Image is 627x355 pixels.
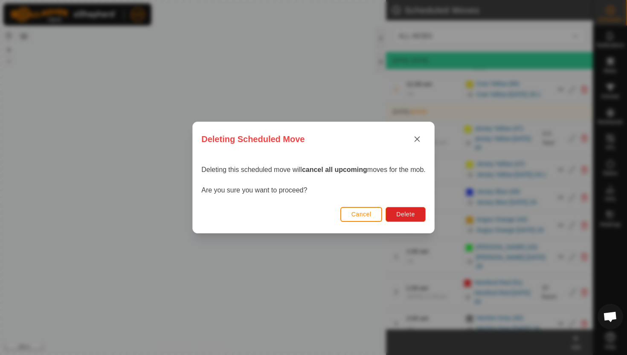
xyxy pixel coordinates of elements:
p: Are you sure you want to proceed? [201,185,426,195]
strong: cancel all upcoming [302,166,367,173]
p: Deleting this scheduled move will moves for the mob. [201,165,426,175]
button: Cancel [340,207,383,222]
span: Deleting Scheduled Move [201,133,305,145]
span: Delete [396,211,415,218]
button: Delete [386,207,425,222]
span: Cancel [351,211,372,218]
a: Open chat [598,304,623,329]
